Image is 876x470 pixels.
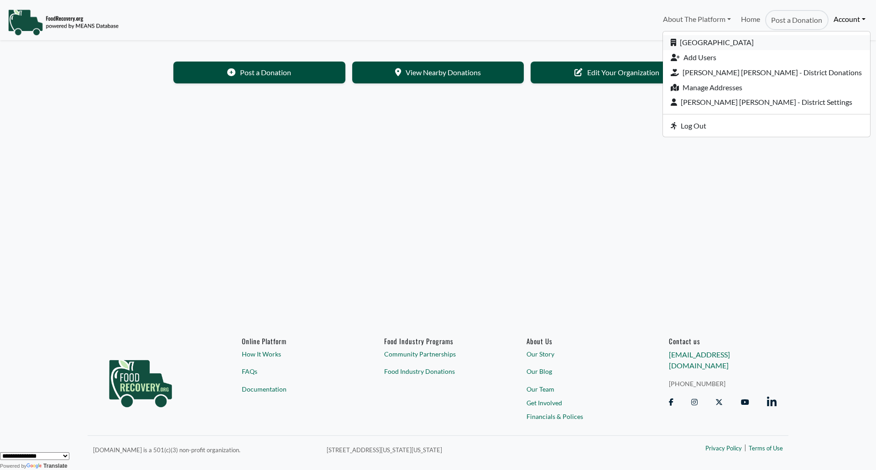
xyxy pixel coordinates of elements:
a: Manage Addresses [663,80,870,95]
img: NavigationLogo_FoodRecovery-91c16205cd0af1ed486a0f1a7774a6544ea792ac00100771e7dd3ec7c0e58e41.png [8,9,119,36]
a: Translate [26,463,68,469]
a: Home [736,10,765,30]
h6: Online Platform [242,337,349,345]
a: Get Involved [527,398,634,408]
h6: Food Industry Programs [384,337,492,345]
a: Food Industry Donations [384,367,492,376]
a: Edit Your Organization [531,62,703,83]
a: About Us [527,337,634,345]
a: [PERSON_NAME] [PERSON_NAME] - District Donations [663,65,870,80]
p: [DOMAIN_NAME] is a 501(c)(3) non-profit organization. [93,444,316,455]
a: [PHONE_NUMBER] [669,379,777,388]
a: About The Platform [657,10,735,28]
a: Our Team [527,384,634,394]
a: Privacy Policy [705,444,742,453]
a: Terms of Use [749,444,783,453]
p: [STREET_ADDRESS][US_STATE][US_STATE] [327,444,608,455]
a: Community Partnerships [384,349,492,359]
a: Our Blog [527,367,634,376]
img: Google Translate [26,463,43,470]
a: View Nearby Donations [352,62,524,83]
a: FAQs [242,367,349,376]
h6: Contact us [669,337,777,345]
a: [PERSON_NAME] [PERSON_NAME] - District Settings [663,95,870,110]
a: [EMAIL_ADDRESS][DOMAIN_NAME] [669,350,730,370]
a: Account [829,10,871,28]
img: food_recovery_green_logo-76242d7a27de7ed26b67be613a865d9c9037ba317089b267e0515145e5e51427.png [99,337,182,424]
a: Documentation [242,384,349,394]
a: [GEOGRAPHIC_DATA] [663,35,870,50]
a: How It Works [242,349,349,359]
a: Log Out [663,118,870,133]
a: Add Users [663,50,870,65]
a: Post a Donation [173,62,345,83]
a: Our Story [527,349,634,359]
a: Financials & Polices [527,411,634,421]
a: Post a Donation [765,10,828,30]
span: | [744,442,746,453]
